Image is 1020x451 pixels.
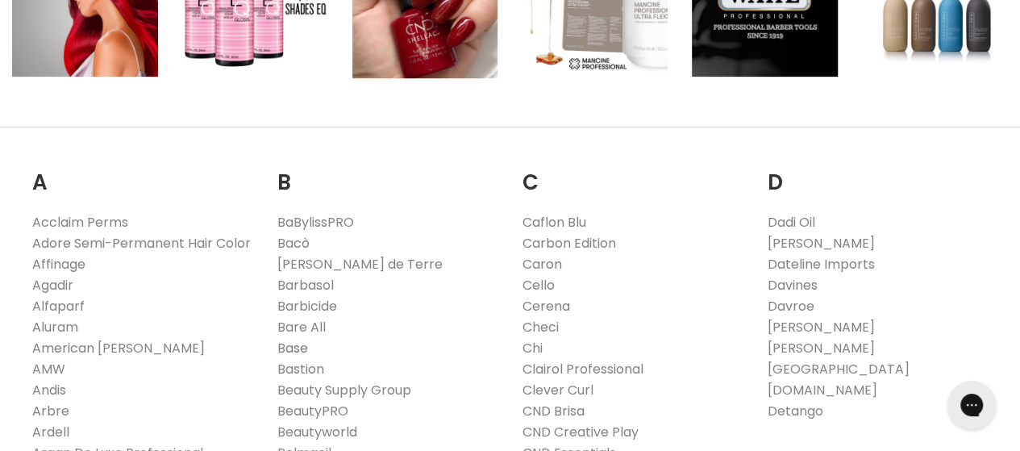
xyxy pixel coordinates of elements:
[767,402,822,420] a: Detango
[522,381,593,399] a: Clever Curl
[522,213,586,232] a: Caflon Blu
[32,276,73,294] a: Agadir
[277,339,308,357] a: Base
[939,375,1004,435] iframe: Gorgias live chat messenger
[522,145,743,199] h2: C
[767,213,814,232] a: Dadi Oil
[277,423,357,441] a: Beautyworld
[32,255,85,274] a: Affinage
[767,318,874,336] a: [PERSON_NAME]
[32,145,253,199] h2: A
[277,297,337,315] a: Barbicide
[522,297,570,315] a: Cerena
[277,213,354,232] a: BaBylissPRO
[522,318,559,336] a: Checi
[767,145,988,199] h2: D
[32,360,65,378] a: AMW
[32,297,85,315] a: Alfaparf
[277,402,348,420] a: BeautyPRO
[277,234,310,253] a: Bacò
[767,381,876,399] a: [DOMAIN_NAME]
[522,360,643,378] a: Clairol Professional
[277,318,326,336] a: Bare All
[32,381,66,399] a: Andis
[522,402,585,420] a: CND Brisa
[277,360,324,378] a: Bastion
[522,255,562,274] a: Caron
[522,234,616,253] a: Carbon Edition
[32,339,205,357] a: American [PERSON_NAME]
[32,402,69,420] a: Arbre
[522,339,543,357] a: Chi
[32,213,128,232] a: Acclaim Perms
[767,276,817,294] a: Davines
[32,234,251,253] a: Adore Semi-Permanent Hair Color
[32,318,78,336] a: Aluram
[522,423,639,441] a: CND Creative Play
[277,255,443,274] a: [PERSON_NAME] de Terre
[277,145,498,199] h2: B
[522,276,555,294] a: Cello
[767,297,814,315] a: Davroe
[767,234,874,253] a: [PERSON_NAME]
[277,381,411,399] a: Beauty Supply Group
[767,360,909,378] a: [GEOGRAPHIC_DATA]
[767,339,874,357] a: [PERSON_NAME]
[277,276,334,294] a: Barbasol
[767,255,874,274] a: Dateline Imports
[32,423,69,441] a: Ardell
